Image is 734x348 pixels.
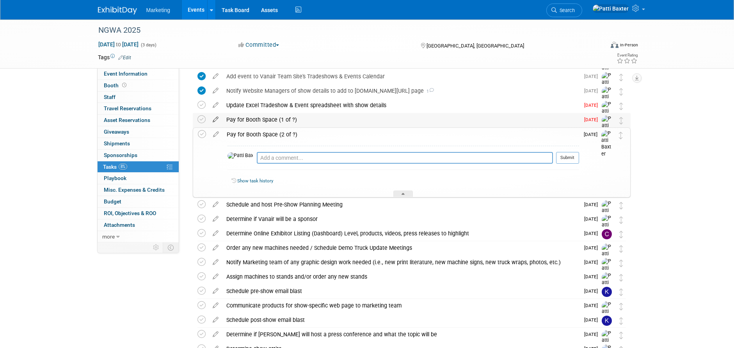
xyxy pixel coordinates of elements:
[611,42,618,48] img: Format-Inperson.png
[146,7,170,13] span: Marketing
[222,70,579,83] div: Add event to Vanair Team Site's Tradeshows & Events Calendar
[424,89,434,94] span: 1
[584,303,602,308] span: [DATE]
[584,288,602,294] span: [DATE]
[584,260,602,265] span: [DATE]
[557,7,575,13] span: Search
[617,53,638,57] div: Event Rating
[98,103,179,114] a: Travel Reservations
[619,202,623,209] i: Move task
[222,270,579,283] div: Assign machines to stands and/or order any new stands
[104,94,116,100] span: Staff
[96,23,592,37] div: NGWA 2025
[209,273,222,280] a: edit
[222,241,579,254] div: Order any new machines needed / Schedule Demo Truck Update Meetings
[98,231,179,242] a: more
[222,84,579,97] div: Notify Website Managers of show details to add to [DOMAIN_NAME][URL] page
[602,301,613,329] img: Patti Baxter
[602,272,613,300] img: Patti Baxter
[98,92,179,103] a: Staff
[619,231,623,238] i: Move task
[222,113,579,126] div: Pay for Booth Space (1 of ?)
[619,260,623,267] i: Move task
[222,328,579,341] div: Determine if [PERSON_NAME] will host a press conference and what the topic will be
[619,88,623,95] i: Move task
[104,198,121,205] span: Budget
[209,288,222,295] a: edit
[619,216,623,224] i: Move task
[601,130,613,158] img: Patti Baxter
[104,117,150,123] span: Asset Reservations
[104,222,135,228] span: Attachments
[619,274,623,281] i: Move task
[222,299,579,312] div: Communicate products for show-specific web page to marketing team
[98,219,179,231] a: Attachments
[619,317,623,325] i: Move task
[98,7,137,14] img: ExhibitDay
[602,101,613,129] img: Patti Baxter
[619,102,623,110] i: Move task
[619,245,623,253] i: Move task
[619,74,623,81] i: Move task
[223,128,579,141] div: Pay for Booth Space (2 of ?)
[619,332,623,339] i: Move task
[602,87,613,114] img: Patti Baxter
[104,140,130,147] span: Shipments
[98,208,179,219] a: ROI, Objectives & ROO
[98,138,179,149] a: Shipments
[619,132,623,139] i: Move task
[104,210,156,216] span: ROI, Objectives & ROO
[584,245,602,251] span: [DATE]
[584,332,602,337] span: [DATE]
[98,161,179,173] a: Tasks8%
[209,131,223,138] a: edit
[98,173,179,184] a: Playbook
[602,72,613,100] img: Patti Baxter
[584,231,602,236] span: [DATE]
[98,53,131,61] td: Tags
[104,187,165,193] span: Misc. Expenses & Credits
[98,80,179,91] a: Booth
[163,242,179,253] td: Toggle Event Tabs
[104,175,126,181] span: Playbook
[237,178,273,184] a: Show task history
[222,256,579,269] div: Notify Marketing team of any graphic design work needed (i.e., new print literature, new machine ...
[427,43,524,49] span: [GEOGRAPHIC_DATA], [GEOGRAPHIC_DATA]
[556,152,579,164] button: Submit
[104,82,128,88] span: Booth
[98,184,179,196] a: Misc. Expenses & Credits
[619,288,623,296] i: Move task
[584,102,602,108] span: [DATE]
[620,42,638,48] div: In-Person
[584,274,602,279] span: [DATE]
[602,258,613,286] img: Patti Baxter
[209,302,222,309] a: edit
[602,244,613,271] img: Patti Baxter
[209,331,222,338] a: edit
[602,115,613,143] img: Patti Baxter
[592,4,629,13] img: Patti Baxter
[209,102,222,109] a: edit
[104,129,129,135] span: Giveaways
[98,196,179,207] a: Budget
[619,303,623,310] i: Move task
[209,73,222,80] a: edit
[222,313,579,327] div: Schedule post-show email blast
[209,216,222,223] a: edit
[584,216,602,222] span: [DATE]
[98,41,139,48] span: [DATE] [DATE]
[118,55,131,60] a: Edit
[209,316,222,323] a: edit
[222,284,579,298] div: Schedule pre-show email blast
[98,115,179,126] a: Asset Reservations
[209,259,222,266] a: edit
[104,152,137,158] span: Sponsorships
[584,317,602,323] span: [DATE]
[619,117,623,124] i: Move task
[121,82,128,88] span: Booth not reserved yet
[222,99,579,112] div: Update Excel Tradeshow & Event spreadsheet with show details
[584,117,602,122] span: [DATE]
[584,88,602,94] span: [DATE]
[209,87,222,94] a: edit
[98,150,179,161] a: Sponsorships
